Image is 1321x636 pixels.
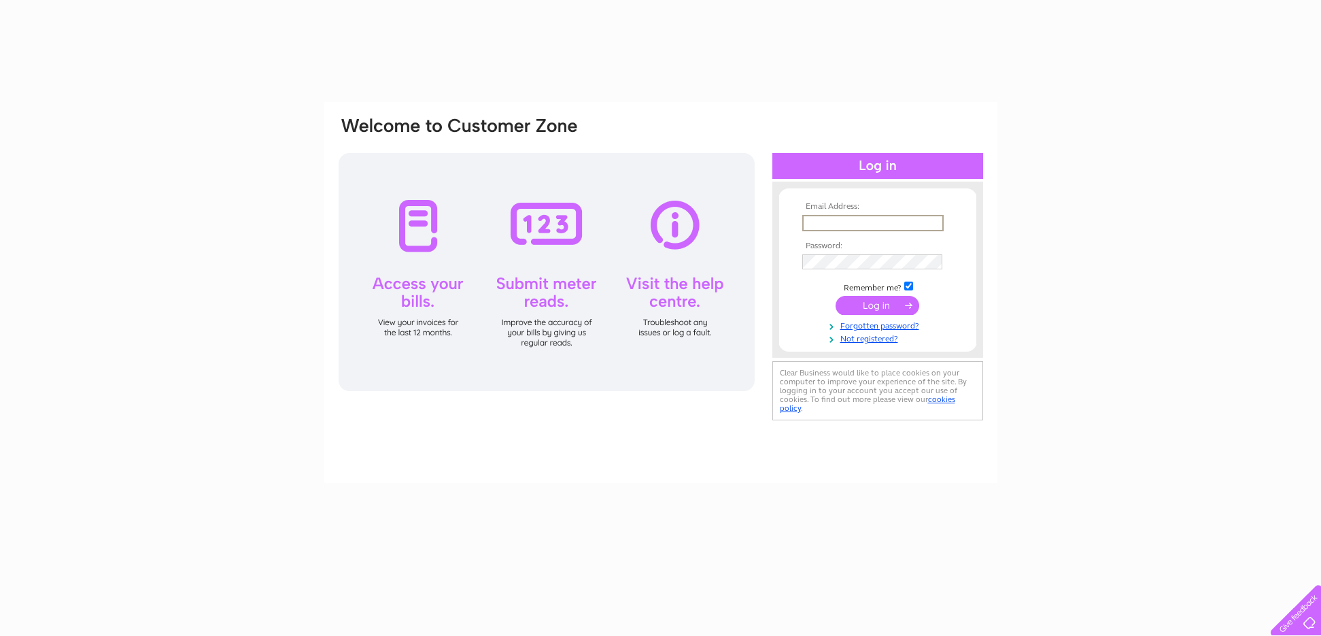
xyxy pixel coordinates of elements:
td: Remember me? [799,280,957,293]
a: Forgotten password? [802,318,957,331]
div: Clear Business would like to place cookies on your computer to improve your experience of the sit... [772,361,983,420]
th: Email Address: [799,202,957,212]
a: cookies policy [780,395,955,413]
input: Submit [836,296,919,315]
a: Not registered? [802,331,957,344]
th: Password: [799,241,957,251]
